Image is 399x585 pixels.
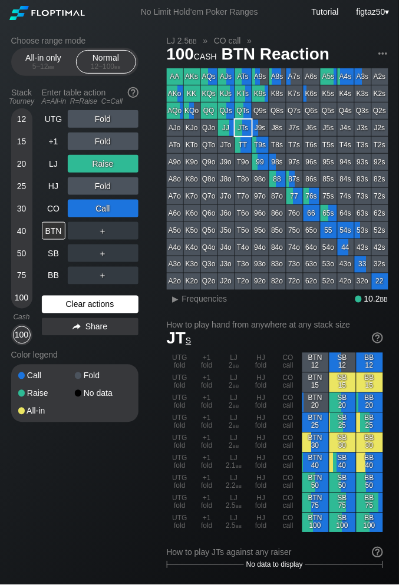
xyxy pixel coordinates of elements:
div: Q5s [321,103,337,119]
div: A9s [252,68,269,85]
span: 100 [165,45,219,65]
div: A8o [167,171,183,187]
div: Q5o [201,222,217,239]
div: +1 fold [194,393,220,412]
div: K5o [184,222,200,239]
div: AQo [167,103,183,119]
div: T9o [235,154,252,170]
div: 95o [252,222,269,239]
div: Stack [6,83,37,110]
div: Fold [68,177,139,195]
div: J6s [304,120,320,136]
div: 99 [252,154,269,170]
div: T6s [304,137,320,153]
div: 88 [269,171,286,187]
div: LJ 2 [221,353,248,372]
div: A8s [269,68,286,85]
div: JJ [218,120,235,136]
div: KTs [235,85,252,102]
div: T8s [269,137,286,153]
div: Fold [68,133,139,150]
div: All-in only [17,51,71,73]
span: bb [189,36,197,45]
div: LJ 2.1 [221,453,248,472]
div: 100 [13,289,31,307]
span: bb [380,295,388,304]
div: 12 – 100 [81,62,131,71]
div: ＋ [68,267,139,285]
img: help.32db89a4.svg [371,332,384,345]
span: BTN Reaction [220,45,332,65]
div: 32s [372,256,388,273]
div: 96s [304,154,320,170]
span: LJ 2.5 [165,35,199,46]
div: +1 fold [194,413,220,432]
div: Q7s [286,103,303,119]
div: T5o [235,222,252,239]
div: +1 fold [194,473,220,493]
div: BTN 25 [302,413,329,432]
div: Enter table action [42,83,139,110]
div: CO call [275,473,302,493]
div: 52o [321,273,337,290]
div: A5o [167,222,183,239]
div: HJ fold [248,353,275,372]
div: 55 [321,222,337,239]
div: Color legend [11,346,139,365]
div: HJ fold [248,433,275,452]
div: ATo [167,137,183,153]
div: 65o [304,222,320,239]
div: UTG fold [167,393,193,412]
div: K9s [252,85,269,102]
div: CO call [275,453,302,472]
h2: How to play hand from anywhere at any stack size [167,320,383,330]
div: AA [167,68,183,85]
div: HJ fold [248,413,275,432]
div: J4s [338,120,354,136]
span: bb [48,62,55,71]
div: 86s [304,171,320,187]
div: 87o [269,188,286,204]
div: 66 [304,205,320,222]
span: figtaz50 [357,7,385,16]
div: 76s [304,188,320,204]
div: BB 30 [357,433,383,452]
div: Clear actions [42,296,139,313]
div: ＋ [68,244,139,262]
span: bb [233,422,239,430]
div: T3o [235,256,252,273]
div: Q8o [201,171,217,187]
div: Q7o [201,188,217,204]
div: 43s [355,239,371,256]
div: 62s [372,205,388,222]
span: bb [236,462,242,470]
div: 92s [372,154,388,170]
div: BTN 20 [302,393,329,412]
div: HJ fold [248,373,275,392]
div: A6s [304,68,320,85]
div: 43o [338,256,354,273]
div: UTG fold [167,413,193,432]
span: bb [233,382,239,390]
div: T4o [235,239,252,256]
div: 32o [355,273,371,290]
div: J2o [218,273,235,290]
div: K3o [184,256,200,273]
div: A6o [167,205,183,222]
div: A3o [167,256,183,273]
div: Q9s [252,103,269,119]
img: Floptimal logo [9,6,85,20]
div: 15 [13,133,31,150]
div: A4o [167,239,183,256]
div: T2s [372,137,388,153]
div: J9o [218,154,235,170]
div: 62o [304,273,320,290]
div: 92o [252,273,269,290]
div: 96o [252,205,269,222]
div: HJ fold [248,453,275,472]
div: HJ [42,177,65,195]
div: +1 fold [194,433,220,452]
div: J8o [218,171,235,187]
div: 98o [252,171,269,187]
div: CO call [275,393,302,412]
